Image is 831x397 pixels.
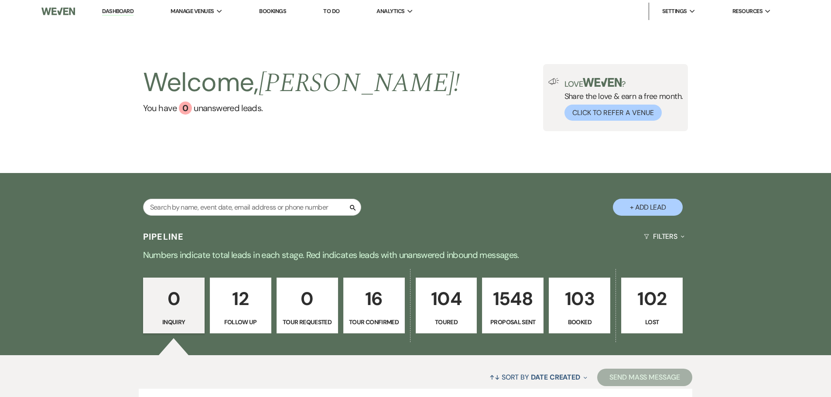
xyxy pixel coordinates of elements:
p: 16 [349,284,399,313]
p: Numbers indicate total leads in each stage. Red indicates leads with unanswered inbound messages. [102,248,730,262]
a: 12Follow Up [210,278,271,333]
img: weven-logo-green.svg [583,78,622,87]
p: Follow Up [215,317,266,327]
p: Proposal Sent [488,317,538,327]
p: 12 [215,284,266,313]
span: Date Created [531,373,580,382]
p: 102 [627,284,677,313]
button: + Add Lead [613,199,683,216]
p: Booked [554,317,605,327]
p: Inquiry [149,317,199,327]
p: 1548 [488,284,538,313]
a: 0Tour Requested [277,278,338,333]
button: Filters [640,225,688,248]
p: 0 [282,284,332,313]
div: 0 [179,102,192,115]
div: Share the love & earn a free month. [559,78,683,121]
img: loud-speaker-illustration.svg [548,78,559,85]
a: 1548Proposal Sent [482,278,544,333]
p: 0 [149,284,199,313]
a: Bookings [259,7,286,15]
h3: Pipeline [143,231,184,243]
button: Send Mass Message [597,369,692,386]
a: To Do [323,7,339,15]
input: Search by name, event date, email address or phone number [143,199,361,216]
span: Manage Venues [171,7,214,16]
span: Resources [732,7,763,16]
span: Settings [662,7,687,16]
span: Analytics [376,7,404,16]
p: Love ? [564,78,683,88]
p: 103 [554,284,605,313]
span: [PERSON_NAME] ! [259,63,460,103]
p: 104 [421,284,472,313]
p: Toured [421,317,472,327]
a: 104Toured [416,278,477,333]
button: Sort By Date Created [486,366,591,389]
p: Lost [627,317,677,327]
a: 0Inquiry [143,278,205,333]
a: 102Lost [621,278,683,333]
span: ↑↓ [489,373,500,382]
img: Weven Logo [41,2,75,20]
a: 16Tour Confirmed [343,278,405,333]
p: Tour Requested [282,317,332,327]
a: Dashboard [102,7,133,16]
a: 103Booked [549,278,610,333]
h2: Welcome, [143,64,460,102]
button: Click to Refer a Venue [564,105,662,121]
a: You have 0 unanswered leads. [143,102,460,115]
p: Tour Confirmed [349,317,399,327]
